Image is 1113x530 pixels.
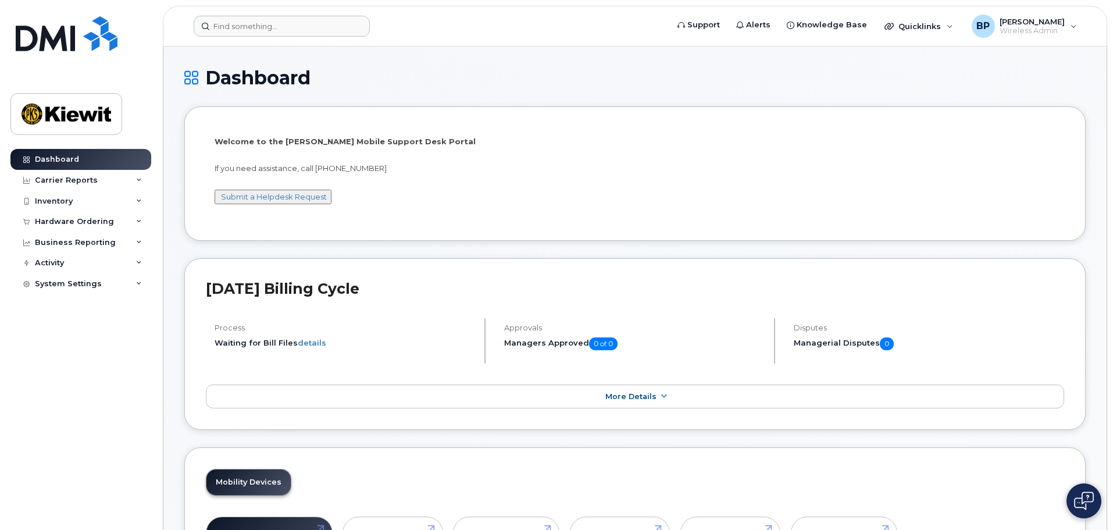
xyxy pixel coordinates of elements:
p: Welcome to the [PERSON_NAME] Mobile Support Desk Portal [215,136,1055,147]
button: Submit a Helpdesk Request [215,190,331,204]
img: Open chat [1074,492,1094,510]
h4: Disputes [794,323,1064,332]
h4: Process [215,323,475,332]
a: details [298,338,326,347]
span: 0 [880,337,894,350]
span: More Details [605,392,657,401]
a: Submit a Helpdesk Request [221,192,327,201]
h1: Dashboard [184,67,1086,88]
a: Mobility Devices [206,469,291,495]
p: If you need assistance, call [PHONE_NUMBER] [215,163,1055,174]
h5: Managerial Disputes [794,337,1064,350]
span: 0 of 0 [589,337,618,350]
h4: Approvals [504,323,764,332]
h2: [DATE] Billing Cycle [206,280,1064,297]
h5: Managers Approved [504,337,764,350]
li: Waiting for Bill Files [215,337,475,348]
